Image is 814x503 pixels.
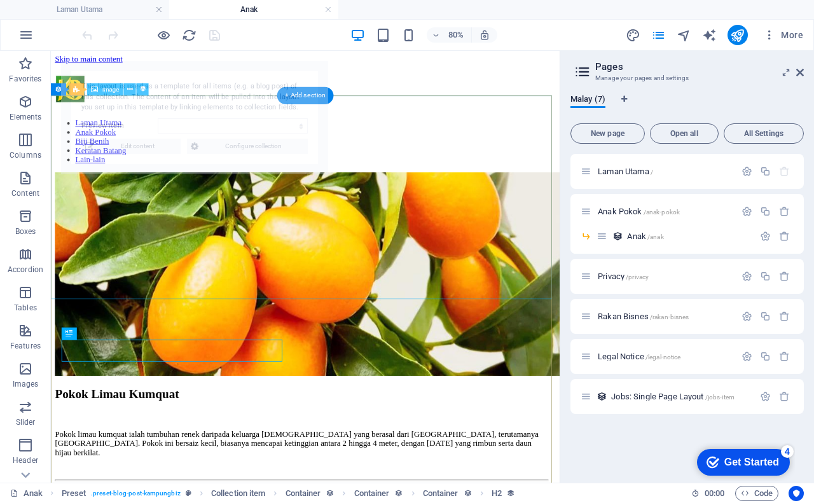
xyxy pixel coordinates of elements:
div: 4 [91,3,104,15]
p: Tables [14,303,37,313]
div: Language Tabs [570,94,804,118]
span: Click to open page [598,352,680,361]
button: Click here to leave preview mode and continue editing [156,27,171,43]
button: Open all [650,123,719,144]
span: Click to select. Double-click to edit [423,486,459,501]
i: Pages (Ctrl+Alt+S) [651,28,666,43]
span: /anak [647,233,664,240]
div: Settings [742,206,752,217]
p: Elements [10,112,42,122]
div: Get Started [34,14,89,25]
span: Click to open page [598,207,680,216]
i: This element is bound to a collection [507,489,515,497]
div: Remove [779,311,790,322]
span: 00 00 [705,486,724,501]
span: Click to open page [611,392,735,401]
span: Click to open page [627,231,663,241]
i: On resize automatically adjust zoom level to fit chosen device. [479,29,490,41]
div: Get Started 4 items remaining, 20% complete [7,6,100,33]
p: Slider [16,417,36,427]
div: Settings [742,166,752,177]
span: /anak-pokok [644,209,680,216]
div: This layout is used as a template for all items (e.g. a blog post) of this collection. The conten... [597,391,607,402]
button: Usercentrics [789,486,804,501]
p: Columns [10,150,41,160]
div: Remove [779,271,790,282]
div: Settings [742,351,752,362]
span: More [763,29,803,41]
span: Click to open page [598,272,649,281]
span: New page [576,130,639,137]
i: Navigator [677,28,691,43]
div: Duplicate [760,311,771,322]
h3: Manage your pages and settings [595,72,778,84]
div: Remove [779,351,790,362]
button: pages [651,27,666,43]
span: /rakan-bisnes [650,314,689,320]
span: /privacy [626,273,649,280]
div: Legal Notice/legal-notice [594,352,735,361]
div: Laman Utama/ [594,167,735,176]
div: Remove [779,391,790,402]
span: Click to select. Double-click to edit [354,486,390,501]
span: Click to select. Double-click to edit [62,486,86,501]
div: Rakan Bisnes/rakan-bisnes [594,312,735,320]
a: Click to cancel selection. Double-click to open Pages [10,486,43,501]
div: Settings [742,311,752,322]
button: navigator [677,27,692,43]
div: The startpage cannot be deleted [779,166,790,177]
span: /jobs-item [705,394,735,401]
i: This element is a customizable preset [186,490,191,497]
i: This element can be bound to a collection field [394,489,403,497]
span: : [714,488,715,498]
button: 80% [427,27,472,43]
div: Privacy/privacy [594,272,735,280]
button: Code [735,486,778,501]
span: /legal-notice [645,354,681,361]
i: AI Writer [702,28,717,43]
i: This element can be bound to a collection field [326,489,334,497]
span: Code [741,486,773,501]
span: Open all [656,130,713,137]
button: design [626,27,641,43]
button: publish [728,25,748,45]
h2: Pages [595,61,804,72]
button: text_generator [702,27,717,43]
span: Click to select. Double-click to edit [492,486,502,501]
span: Click to select. Double-click to edit [286,486,321,501]
span: Image [102,86,120,93]
div: Duplicate [760,271,771,282]
p: Header [13,455,38,465]
span: All Settings [729,130,798,137]
div: Settings [760,391,771,402]
div: Anak Pokok/anak-pokok [594,207,735,216]
h6: Session time [691,486,725,501]
div: Duplicate [760,206,771,217]
h4: Anak [169,3,338,17]
i: This element can be bound to a collection field [464,489,472,497]
nav: breadcrumb [62,486,516,501]
p: Boxes [15,226,36,237]
button: reload [181,27,197,43]
button: New page [570,123,645,144]
div: + Add section [277,87,334,104]
i: Design (Ctrl+Alt+Y) [626,28,640,43]
span: Click to open page [598,312,689,321]
span: / [651,169,653,176]
span: . preset-blog-post-kampungbiz [91,486,181,501]
div: Duplicate [760,351,771,362]
button: More [758,25,808,45]
div: Anak/anak [623,232,754,240]
i: Publish [730,28,745,43]
p: Features [10,341,41,351]
h6: 80% [446,27,466,43]
div: Remove [779,206,790,217]
div: This layout is used as a template for all items (e.g. a blog post) of this collection. The conten... [612,231,623,242]
i: Reload page [182,28,197,43]
div: Settings [760,231,771,242]
div: Duplicate [760,166,771,177]
p: Accordion [8,265,43,275]
span: Click to open page [598,167,653,176]
div: Remove [779,231,790,242]
a: Skip to main content [5,5,90,16]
